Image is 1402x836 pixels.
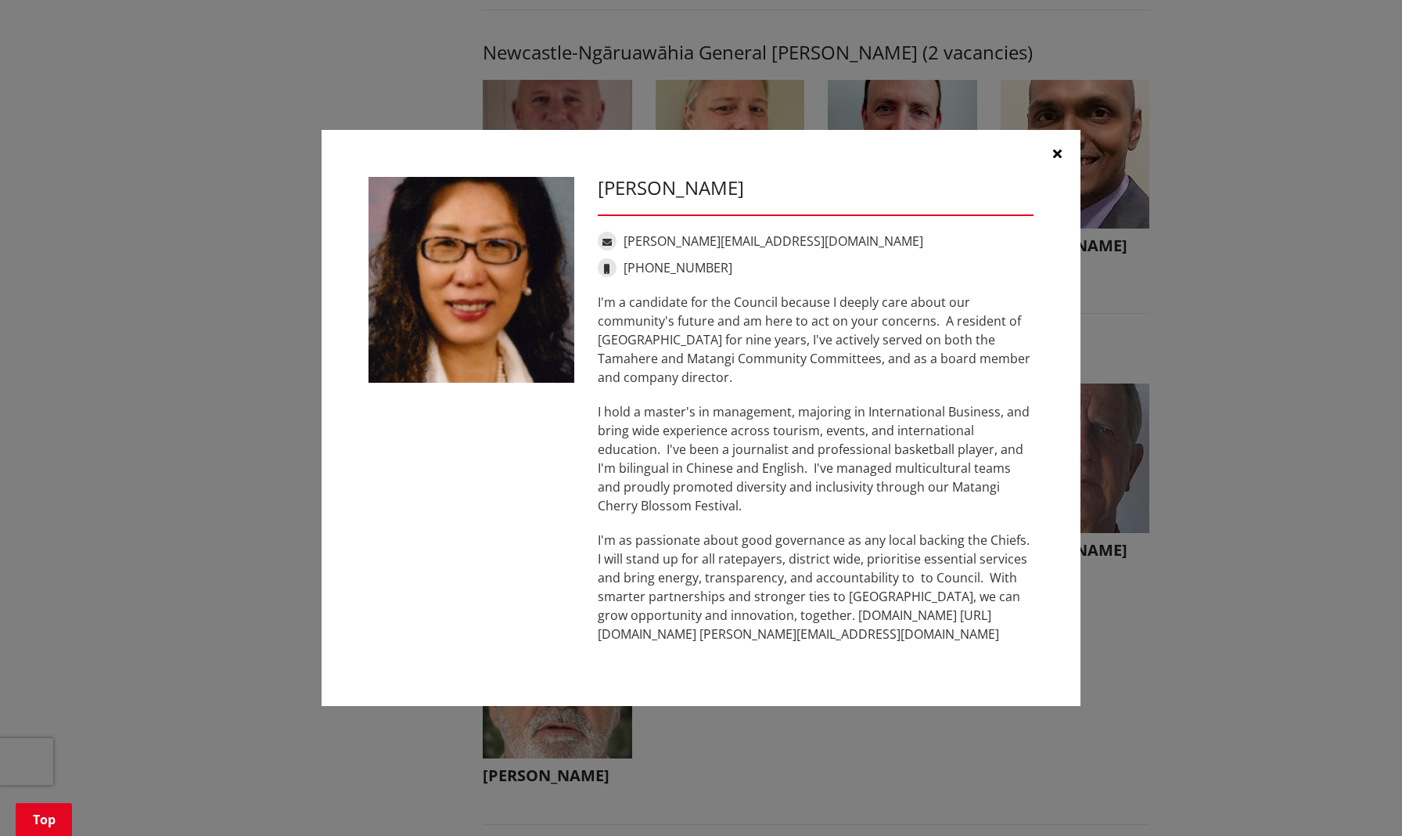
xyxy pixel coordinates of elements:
a: Top [16,803,72,836]
h3: [PERSON_NAME] [598,177,1034,200]
p: I'm as passionate about good governance as any local backing the Chiefs. I will stand up for all ... [598,531,1034,643]
iframe: Messenger Launcher [1330,770,1386,827]
p: I'm a candidate for the Council because I deeply care about our community's future and am here to... [598,293,1034,387]
a: [PHONE_NUMBER] [624,259,732,276]
a: [PERSON_NAME][EMAIL_ADDRESS][DOMAIN_NAME] [624,232,923,250]
img: WO-W-TW__CAO-OULTON_A__x5kpv [368,177,574,383]
p: I hold a master's in management, majoring in International Business, and bring wide experience ac... [598,402,1034,515]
